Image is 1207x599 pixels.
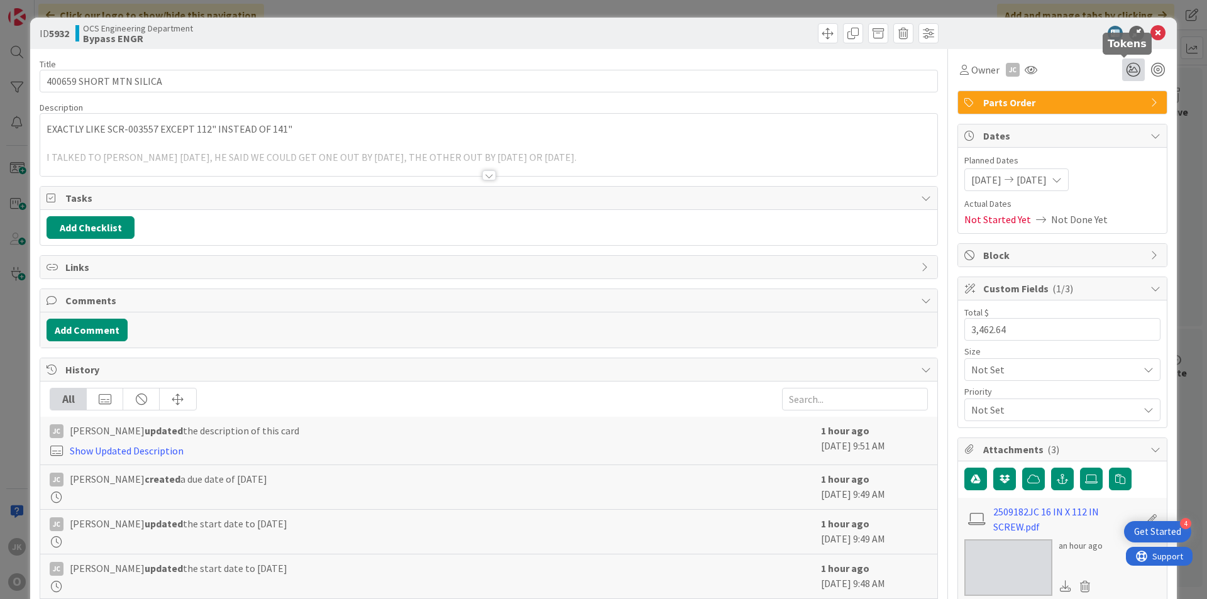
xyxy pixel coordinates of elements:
[971,401,1132,419] span: Not Set
[1059,578,1072,595] div: Download
[40,58,56,70] label: Title
[50,517,63,531] div: JC
[971,62,1000,77] span: Owner
[145,517,183,530] b: updated
[50,562,63,576] div: JC
[50,388,87,410] div: All
[983,442,1144,457] span: Attachments
[1124,521,1191,542] div: Open Get Started checklist, remaining modules: 4
[964,307,989,318] label: Total $
[47,319,128,341] button: Add Comment
[964,197,1160,211] span: Actual Dates
[70,561,287,576] span: [PERSON_NAME] the start date to [DATE]
[993,504,1139,534] a: 2509182JC 16 IN X 112 IN SCREW.pdf
[65,190,915,206] span: Tasks
[1180,518,1191,529] div: 4
[821,516,928,547] div: [DATE] 9:49 AM
[145,473,180,485] b: created
[971,172,1001,187] span: [DATE]
[65,260,915,275] span: Links
[47,216,135,239] button: Add Checklist
[145,424,183,437] b: updated
[821,471,928,503] div: [DATE] 9:49 AM
[50,424,63,438] div: JC
[983,128,1144,143] span: Dates
[83,33,193,43] b: Bypass ENGR
[964,347,1160,356] div: Size
[40,26,69,41] span: ID
[1006,63,1020,77] div: JC
[70,471,267,486] span: [PERSON_NAME] a due date of [DATE]
[821,561,928,592] div: [DATE] 9:48 AM
[40,70,938,92] input: type card name here...
[47,122,931,136] p: EXACTLY LIKE SCR-003557 EXCEPT 112" INSTEAD OF 141"
[70,444,184,457] a: Show Updated Description
[1017,172,1047,187] span: [DATE]
[821,473,869,485] b: 1 hour ago
[1134,525,1181,538] div: Get Started
[1052,282,1073,295] span: ( 1/3 )
[983,281,1144,296] span: Custom Fields
[50,473,63,486] div: JC
[782,388,928,410] input: Search...
[40,102,83,113] span: Description
[821,423,928,458] div: [DATE] 9:51 AM
[964,154,1160,167] span: Planned Dates
[971,361,1132,378] span: Not Set
[964,212,1031,227] span: Not Started Yet
[83,23,193,33] span: OCS Engineering Department
[1051,212,1108,227] span: Not Done Yet
[821,562,869,574] b: 1 hour ago
[49,27,69,40] b: 5932
[983,95,1144,110] span: Parts Order
[65,362,915,377] span: History
[1047,443,1059,456] span: ( 3 )
[1108,38,1147,50] h5: Tokens
[964,387,1160,396] div: Priority
[821,517,869,530] b: 1 hour ago
[145,562,183,574] b: updated
[65,293,915,308] span: Comments
[70,423,299,438] span: [PERSON_NAME] the description of this card
[983,248,1144,263] span: Block
[1059,539,1103,552] div: an hour ago
[26,2,57,17] span: Support
[70,516,287,531] span: [PERSON_NAME] the start date to [DATE]
[821,424,869,437] b: 1 hour ago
